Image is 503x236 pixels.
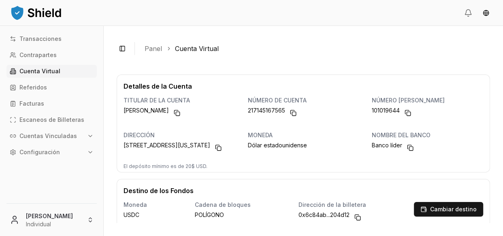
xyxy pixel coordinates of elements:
[6,113,97,126] a: Escaneos de Billeteras
[145,44,484,53] nav: migaja de pan
[124,187,194,195] font: Destino de los Fondos
[372,132,431,138] font: nombre del banco
[19,68,60,74] font: Cuenta Virtual
[124,97,190,104] font: titular de la cuenta
[404,141,417,154] button: Copiar al portapapeles
[6,32,97,45] a: Transacciones
[124,82,192,90] font: Detalles de la Cuenta
[26,221,51,227] font: Individual
[19,51,57,58] font: Contrapartes
[6,146,97,159] button: Configuración
[6,97,97,110] a: Facturas
[287,106,300,119] button: Copiar al portapapeles
[248,107,285,114] font: 217145167565
[3,207,100,233] button: [PERSON_NAME]Individual
[372,107,400,114] font: 101019644
[6,130,97,142] button: Cuentas Vinculadas
[175,45,219,53] font: Cuenta Virtual
[124,163,207,169] font: El depósito mínimo es de 20$ USD.
[212,141,225,154] button: Copiar al portapapeles
[19,35,62,42] font: Transacciones
[10,4,62,21] img: Logotipo de ShieldPay
[19,132,77,139] font: Cuentas Vinculadas
[124,107,169,114] font: [PERSON_NAME]
[298,201,366,208] font: Dirección de la billetera
[6,49,97,62] a: Contrapartes
[19,84,47,91] font: Referidos
[351,211,364,224] button: Copiar al portapapeles
[19,100,44,107] font: Facturas
[195,201,251,208] font: Cadena de bloques
[145,45,162,53] font: Panel
[124,132,155,138] font: dirección
[248,97,307,104] font: número de cuenta
[298,211,350,218] font: 0x6c84ab...204d12
[372,97,445,104] font: número [PERSON_NAME]
[124,201,147,208] font: Moneda
[430,206,477,213] font: Cambiar destino
[372,142,402,149] font: Banco líder
[124,211,139,218] font: USDC
[26,213,73,219] font: [PERSON_NAME]
[6,81,97,94] a: Referidos
[19,149,60,155] font: Configuración
[401,106,414,119] button: Copiar al portapapeles
[248,132,273,138] font: moneda
[124,142,210,149] font: [STREET_ADDRESS][US_STATE]
[6,65,97,78] a: Cuenta Virtual
[171,106,183,119] button: Copiar al portapapeles
[19,116,84,123] font: Escaneos de Billeteras
[195,211,224,218] font: POLÍGONO
[414,202,483,217] button: Cambiar destino
[248,142,307,149] font: Dólar estadounidense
